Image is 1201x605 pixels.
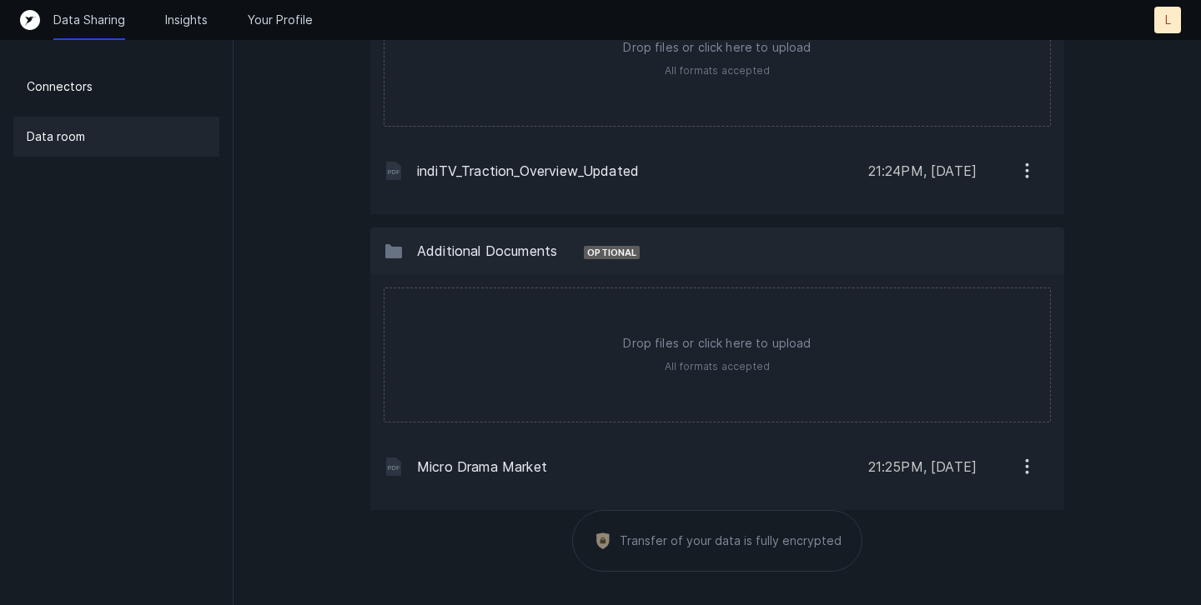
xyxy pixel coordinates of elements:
[417,457,855,477] p: Micro Drama Market
[417,242,557,259] span: Additional Documents
[13,67,219,107] a: Connectors
[248,12,313,28] a: Your Profile
[384,457,404,477] img: 4c1c1a354918672bc79fcf756030187a.svg
[868,457,977,477] p: 21:25PM, [DATE]
[1165,12,1171,28] p: L
[13,117,219,157] a: Data room
[868,161,977,181] p: 21:24PM, [DATE]
[27,127,85,147] p: Data room
[417,161,855,181] p: indiTV_Traction_Overview_Updated
[593,531,613,550] img: 24bafe13eeb8216b230382deb5896397.svg
[1154,7,1181,33] button: L
[53,12,125,28] a: Data Sharing
[384,161,404,181] img: 4c1c1a354918672bc79fcf756030187a.svg
[584,246,640,259] div: Optional
[27,77,93,97] p: Connectors
[384,241,404,261] img: 13c8d1aa17ce7ae226531ffb34303e38.svg
[165,12,208,28] a: Insights
[620,535,842,547] p: Transfer of your data is fully encrypted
